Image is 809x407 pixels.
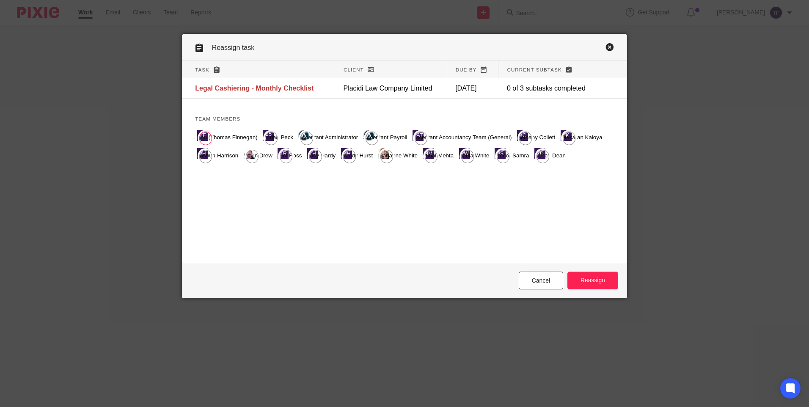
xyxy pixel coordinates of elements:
[195,85,297,91] span: Legal Cashiering - Monthly Checklist
[340,67,360,71] span: Client
[605,43,614,54] a: Close this dialog window
[568,272,618,290] input: Reassign
[519,272,564,290] a: Close this dialog window
[340,83,432,92] p: Placidi Law Company Limited
[212,44,255,50] span: Reassign task
[450,67,469,71] span: Due by
[504,67,556,71] span: Current subtask
[449,83,487,92] p: [DATE]
[195,67,209,71] span: Task
[496,78,597,98] td: 0 of 3 subtasks completed
[195,115,614,122] h4: Team members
